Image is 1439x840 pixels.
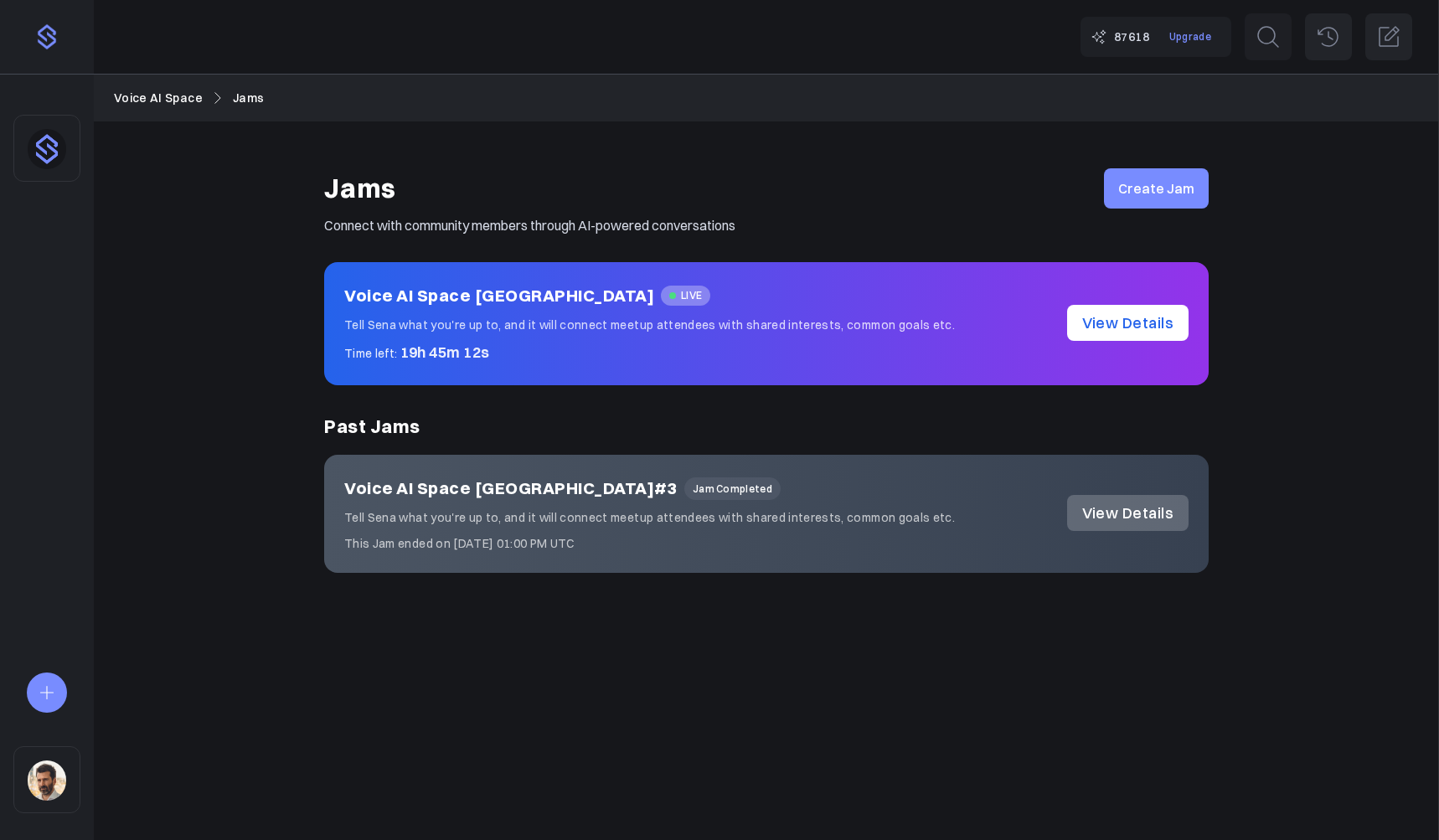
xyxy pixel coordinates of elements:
[344,282,654,309] h2: Voice AI Space [GEOGRAPHIC_DATA]
[28,760,66,801] img: sqr4epb0z8e5jm577i6jxqftq3ng
[324,170,396,208] h1: Jams
[1067,305,1189,341] a: View Details
[661,286,710,306] span: LIVE
[344,316,1050,334] p: Tell Sena what you're up to, and it will connect meetup attendees with shared interests, common g...
[28,129,66,169] img: dhnou9yomun9587rl8johsq6w6vr
[1067,495,1189,531] a: View Details
[233,89,264,107] a: Jams
[344,475,678,502] h2: Voice AI Space [GEOGRAPHIC_DATA]#3
[344,534,1050,553] div: This Jam ended on [DATE] 01:00 PM UTC
[1104,168,1209,209] a: Create Jam
[344,346,398,361] span: Time left:
[324,215,1209,235] p: Connect with community members through AI-powered conversations
[1159,23,1221,49] a: Upgrade
[34,23,60,50] img: purple-logo-18f04229334c5639164ff563510a1dba46e1211543e89c7069427642f6c28bac.png
[1114,28,1149,46] span: 87618
[684,477,781,500] span: Jam Completed
[324,412,1209,441] h2: Past Jams
[114,89,203,107] a: Voice AI Space
[344,508,1050,527] p: Tell Sena what you're up to, and it will connect meetup attendees with shared interests, common g...
[400,343,490,362] span: 19h 45m 12s
[114,89,1419,107] nav: Breadcrumb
